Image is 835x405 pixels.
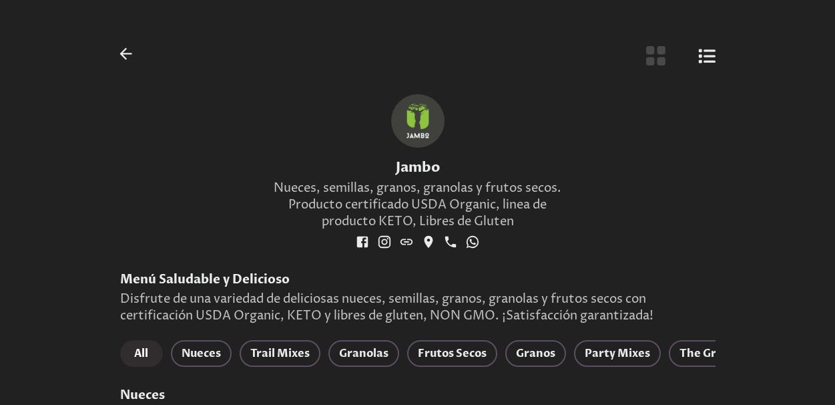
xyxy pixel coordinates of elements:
span: Party Mixes [585,344,650,363]
button: Trail Mixes [240,340,320,367]
button: Grid View Button [643,43,669,69]
button: Nueces [171,340,232,367]
button: All [120,340,163,367]
span: Granos [516,344,555,363]
h3: Nueces [120,387,716,404]
span: Nueces [182,344,221,363]
button: Back to Profile [115,43,137,65]
span: Granolas [339,344,388,363]
button: Party Mixes [574,340,661,367]
h1: Jambo [261,158,575,177]
a: social-link-WEBSITE [397,233,416,251]
a: social-link-FACEBOOK [353,233,372,251]
h2: Menú Saludable y Delicioso [120,271,716,288]
a: social-link-GOOGLE_LOCATION [419,233,438,251]
span: Frutos Secos [418,344,487,363]
span: Trail Mixes [250,344,310,363]
span: The Granola Bakery [679,344,788,363]
button: Frutos Secos [407,340,497,367]
button: Granolas [328,340,399,367]
a: social-link-PHONE [441,233,460,251]
span: All [131,344,152,363]
a: social-link-WHATSAPP [463,233,482,251]
p: Nueces, semillas, granos, granolas y frutos secos. Producto certificado USDA Organic, linea de pr... [261,180,575,230]
button: List View Button [696,43,718,69]
button: Granos [505,340,566,367]
button: The Granola Bakery [669,340,798,367]
a: social-link-INSTAGRAM [375,233,394,251]
p: Disfrute de una variedad de deliciosas nueces, semillas, granos, granolas y frutos secos con cert... [120,291,716,324]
